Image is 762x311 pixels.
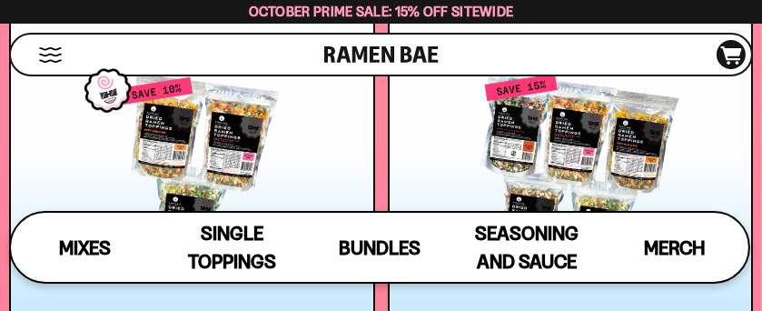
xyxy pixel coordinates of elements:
[475,222,579,273] span: Seasoning and Sauce
[188,222,276,273] span: Single Toppings
[38,47,63,63] button: Mobile Menu Trigger
[644,236,705,259] span: Merch
[11,213,158,282] a: Mixes
[453,213,600,282] a: Seasoning and Sauce
[306,213,453,282] a: Bundles
[339,236,421,259] span: Bundles
[158,213,305,282] a: Single Toppings
[600,213,747,282] a: Merch
[249,3,514,20] span: October Prime Sale: 15% off Sitewide
[59,236,111,259] span: Mixes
